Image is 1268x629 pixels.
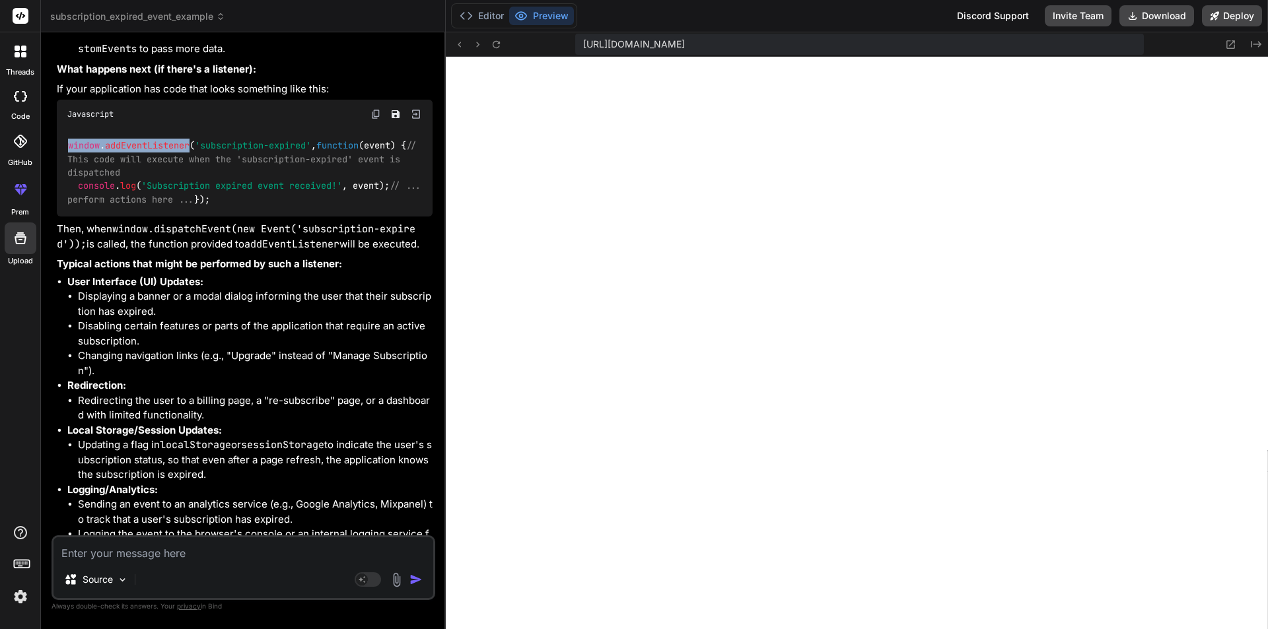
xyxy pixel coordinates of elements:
[1202,5,1262,26] button: Deploy
[78,527,433,556] li: Logging the event to the browser's console or an internal logging service for debugging or monito...
[120,180,136,192] span: log
[364,140,390,152] span: event
[78,319,433,348] li: Disabling certain features or parts of the application that require an active subscription.
[78,180,115,192] span: console
[9,585,32,608] img: settings
[8,255,33,267] label: Upload
[78,438,433,482] li: Updating a flag in or to indicate the user's subscription status, so that even after a page refre...
[57,222,415,251] code: window.dispatchEvent(new Event('subscription-expired'));
[244,238,339,251] code: addEventListener
[195,140,311,152] span: 'subscription-expired'
[67,483,158,496] strong: Logging/Analytics:
[409,573,423,586] img: icon
[68,140,100,152] span: window
[105,140,190,152] span: addEventListener
[949,5,1037,26] div: Discord Support
[67,140,422,179] span: // This code will execute when the 'subscription-expired' event is dispatched
[141,180,342,192] span: 'Subscription expired event received!'
[160,438,231,451] code: localStorage
[11,207,29,218] label: prem
[52,600,435,612] p: Always double-check its answers. Your in Bind
[241,438,324,451] code: sessionStorage
[6,67,34,78] label: threads
[177,602,201,610] span: privacy
[78,393,433,423] li: Redirecting the user to a billing page, a "re-subscribe" page, or a dashboard with limited functi...
[386,105,405,123] button: Save file
[57,257,342,270] strong: Typical actions that might be performed by such a listener:
[67,424,222,436] strong: Local Storage/Session Updates:
[67,275,203,288] strong: User Interface (UI) Updates:
[370,109,381,119] img: copy
[78,289,433,319] li: Displaying a banner or a modal dialog informing the user that their subscription has expired.
[583,38,685,51] span: [URL][DOMAIN_NAME]
[117,574,128,585] img: Pick Models
[446,57,1268,629] iframe: Preview
[11,111,30,122] label: code
[78,497,433,527] li: Sending an event to an analytics service (e.g., Google Analytics, Mixpanel) to track that a user'...
[1045,5,1111,26] button: Invite Team
[509,7,574,25] button: Preview
[389,572,404,587] img: attachment
[1119,5,1194,26] button: Download
[67,109,114,119] span: Javascript
[8,157,32,168] label: GitHub
[454,7,509,25] button: Editor
[50,10,225,23] span: subscription_expired_event_example
[67,139,427,206] code: . ( , ( ) { . ( , event); });
[57,63,256,75] strong: What happens next (if there's a listener):
[57,222,433,251] p: Then, when is called, the function provided to will be executed.
[57,82,433,97] p: If your application has code that looks something like this:
[83,573,113,586] p: Source
[67,379,126,391] strong: Redirection:
[316,140,359,152] span: function
[410,108,422,120] img: Open in Browser
[78,348,433,378] li: Changing navigation links (e.g., "Upgrade" instead of "Manage Subscription").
